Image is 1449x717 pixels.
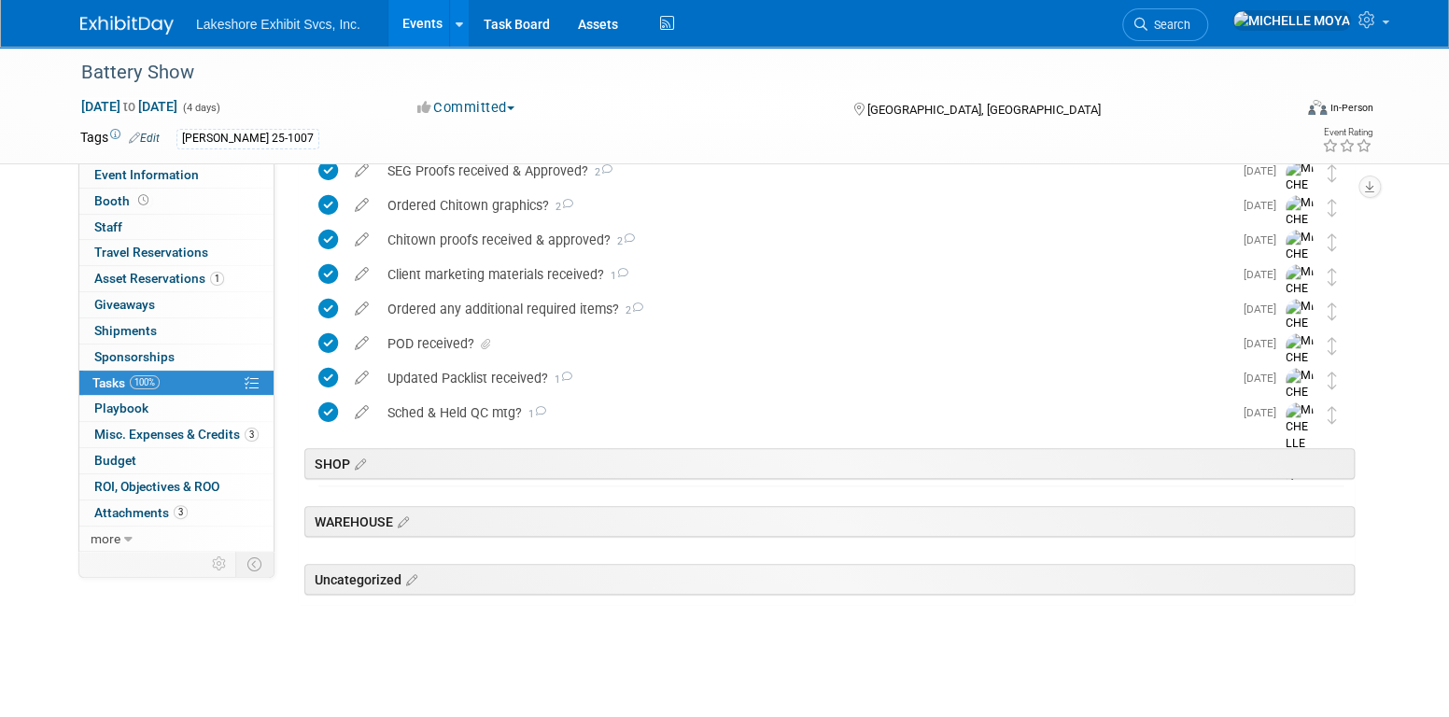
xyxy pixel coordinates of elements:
[304,506,1355,537] div: WAREHOUSE
[91,531,120,546] span: more
[174,505,188,519] span: 3
[1244,337,1286,350] span: [DATE]
[345,162,378,179] a: edit
[1244,372,1286,385] span: [DATE]
[549,201,573,213] span: 2
[1244,199,1286,212] span: [DATE]
[94,505,188,520] span: Attachments
[79,422,274,447] a: Misc. Expenses & Credits3
[378,190,1232,221] div: Ordered Chitown graphics?
[378,362,1232,394] div: Updated Packlist received?
[79,266,274,291] a: Asset Reservations1
[79,318,274,344] a: Shipments
[401,569,417,588] a: Edit sections
[378,259,1232,290] div: Client marketing materials received?
[345,232,378,248] a: edit
[79,240,274,265] a: Travel Reservations
[345,404,378,421] a: edit
[94,401,148,415] span: Playbook
[94,323,157,338] span: Shipments
[1147,18,1190,32] span: Search
[1286,299,1314,381] img: MICHELLE MOYA
[120,99,138,114] span: to
[1328,406,1337,424] i: Move task
[1328,372,1337,389] i: Move task
[181,102,220,114] span: (4 days)
[94,453,136,468] span: Budget
[866,103,1100,117] span: [GEOGRAPHIC_DATA], [GEOGRAPHIC_DATA]
[1286,230,1314,312] img: MICHELLE MOYA
[1286,195,1314,277] img: MICHELLE MOYA
[345,370,378,387] a: edit
[1244,164,1286,177] span: [DATE]
[378,155,1232,187] div: SEG Proofs received & Approved?
[1232,10,1351,31] img: MICHELLE MOYA
[79,500,274,526] a: Attachments3
[94,193,152,208] span: Booth
[548,373,572,386] span: 1
[1181,97,1373,125] div: Event Format
[1286,264,1314,346] img: MICHELLE MOYA
[79,474,274,499] a: ROI, Objectives & ROO
[204,552,236,576] td: Personalize Event Tab Strip
[79,371,274,396] a: Tasks100%
[1328,337,1337,355] i: Move task
[130,375,160,389] span: 100%
[94,427,259,442] span: Misc. Expenses & Credits
[79,162,274,188] a: Event Information
[1322,128,1372,137] div: Event Rating
[611,235,635,247] span: 2
[80,128,160,149] td: Tags
[588,166,612,178] span: 2
[1286,333,1314,415] img: MICHELLE MOYA
[92,375,160,390] span: Tasks
[80,98,178,115] span: [DATE] [DATE]
[134,193,152,207] span: Booth not reserved yet
[378,293,1232,325] div: Ordered any additional required items?
[79,344,274,370] a: Sponsorships
[378,224,1232,256] div: Chitown proofs received & approved?
[1328,199,1337,217] i: Move task
[1244,406,1286,419] span: [DATE]
[345,335,378,352] a: edit
[1244,302,1286,316] span: [DATE]
[94,349,175,364] span: Sponsorships
[1308,100,1327,115] img: Format-Inperson.png
[94,245,208,260] span: Travel Reservations
[245,428,259,442] span: 3
[176,129,319,148] div: [PERSON_NAME] 25-1007
[345,197,378,214] a: edit
[1329,101,1373,115] div: In-Person
[1244,268,1286,281] span: [DATE]
[79,215,274,240] a: Staff
[80,16,174,35] img: ExhibitDay
[378,397,1232,429] div: Sched & Held QC mtg?
[378,328,1232,359] div: POD received?
[79,292,274,317] a: Giveaways
[1286,368,1314,450] img: MICHELLE MOYA
[522,408,546,420] span: 1
[345,301,378,317] a: edit
[1328,164,1337,182] i: Move task
[304,448,1355,479] div: SHOP
[196,17,360,32] span: Lakeshore Exhibit Svcs, Inc.
[79,396,274,421] a: Playbook
[1244,233,1286,246] span: [DATE]
[619,304,643,316] span: 2
[94,271,224,286] span: Asset Reservations
[79,189,274,214] a: Booth
[236,552,274,576] td: Toggle Event Tabs
[1328,268,1337,286] i: Move task
[604,270,628,282] span: 1
[75,56,1263,90] div: Battery Show
[345,266,378,283] a: edit
[94,167,199,182] span: Event Information
[79,448,274,473] a: Budget
[1286,402,1314,485] img: MICHELLE MOYA
[393,512,409,530] a: Edit sections
[304,564,1355,595] div: Uncategorized
[350,454,366,472] a: Edit sections
[1328,302,1337,320] i: Move task
[1122,8,1208,41] a: Search
[79,527,274,552] a: more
